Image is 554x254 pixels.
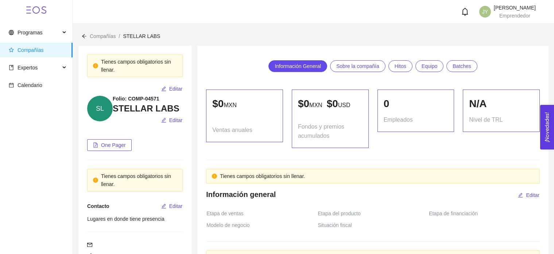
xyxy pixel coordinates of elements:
span: exclamation-circle [93,178,98,183]
div: Tienes campos obligatorios sin llenar. [101,58,177,74]
strong: Folio: COMP-04571 [113,96,159,102]
span: edit [161,86,166,92]
span: / [119,33,120,39]
span: Información General [275,61,321,72]
span: edit [518,193,523,198]
span: Calendario [18,82,42,88]
span: Empleados [384,115,413,124]
button: editEditar [161,114,183,126]
span: Compañías [18,47,44,53]
span: Batches [453,61,471,72]
span: SL [96,96,104,121]
span: Editar [169,202,183,210]
span: Contacto [87,203,109,209]
span: Etapa de financiación [429,209,481,217]
span: Programas [18,30,42,35]
p: $ 0 [212,96,277,112]
span: USD [338,102,350,108]
div: Tienes campos obligatorios sin llenar. [220,172,534,180]
span: Sobre la compañía [336,61,379,72]
span: Equipo [422,61,438,72]
div: Tienes campos obligatorios sin llenar. [101,172,177,188]
span: MXN [224,102,237,108]
span: Fondos y premios acumulados [298,122,363,140]
span: Compañías [90,33,116,39]
button: editEditar [161,200,183,212]
span: Hitos [395,61,406,72]
span: JY [482,6,488,18]
span: book [9,65,14,70]
span: Ventas anuales [212,125,252,134]
span: Expertos [18,65,38,71]
span: Editar [169,116,183,124]
span: exclamation-circle [212,174,217,179]
a: Batches [446,60,477,72]
button: file-pdfOne Pager [87,139,132,151]
span: STELLAR LABS [123,33,160,39]
span: Etapa de ventas [206,209,247,217]
h3: STELLAR LABS [113,103,183,114]
span: One Pager [101,141,126,149]
span: Etapa del producto [318,209,364,217]
span: exclamation-circle [93,63,98,68]
span: arrow-left [82,34,87,39]
span: MXN [309,102,322,108]
button: editEditar [518,189,540,201]
div: 0 [384,96,448,112]
p: $ 0 $ 0 [298,96,363,112]
span: Emprendedor [499,13,530,19]
button: Open Feedback Widget [540,105,554,149]
span: [PERSON_NAME] [494,5,536,11]
span: star [9,48,14,53]
span: mail [87,242,92,247]
a: Equipo [415,60,444,72]
span: Editar [169,85,183,93]
a: Información General [268,60,327,72]
span: edit [161,204,166,209]
span: Lugares en donde tiene presencia [87,216,164,222]
h4: Información general [206,189,276,200]
button: editEditar [161,83,183,95]
div: N/A [469,96,534,112]
span: Situación fiscal [318,221,355,229]
span: global [9,30,14,35]
a: Hitos [388,60,412,72]
span: Nivel de TRL [469,115,503,124]
span: file-pdf [93,143,98,148]
span: edit [161,118,166,124]
span: calendar [9,83,14,88]
span: Editar [526,191,539,199]
span: Modelo de negocio [206,221,253,229]
span: bell [461,8,469,16]
a: Sobre la compañía [330,60,386,72]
